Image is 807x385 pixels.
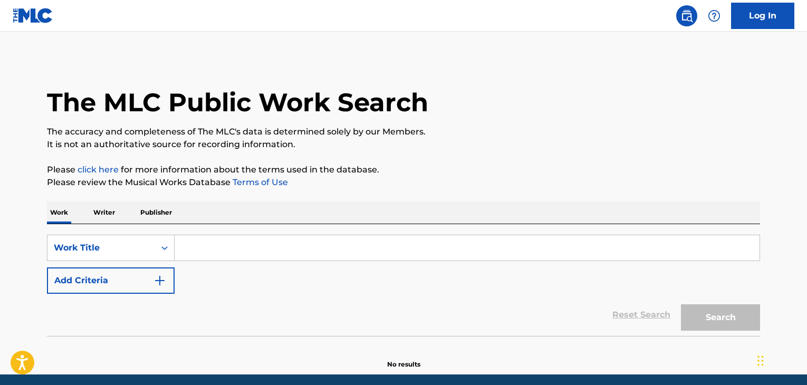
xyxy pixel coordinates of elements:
img: help [708,9,720,22]
button: Add Criteria [47,267,175,294]
img: MLC Logo [13,8,53,23]
a: Terms of Use [230,177,288,187]
h1: The MLC Public Work Search [47,86,428,118]
p: Writer [90,201,118,224]
p: It is not an authoritative source for recording information. [47,138,760,151]
a: Log In [731,3,794,29]
p: Work [47,201,71,224]
a: Public Search [676,5,697,26]
img: search [680,9,693,22]
p: No results [387,347,420,369]
p: The accuracy and completeness of The MLC's data is determined solely by our Members. [47,126,760,138]
a: click here [78,165,119,175]
div: Drag [757,345,764,377]
p: Please for more information about the terms used in the database. [47,163,760,176]
p: Please review the Musical Works Database [47,176,760,189]
iframe: Chat Widget [754,334,807,385]
form: Search Form [47,235,760,336]
img: 9d2ae6d4665cec9f34b9.svg [153,274,166,287]
p: Publisher [137,201,175,224]
div: Help [704,5,725,26]
div: Work Title [54,242,149,254]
